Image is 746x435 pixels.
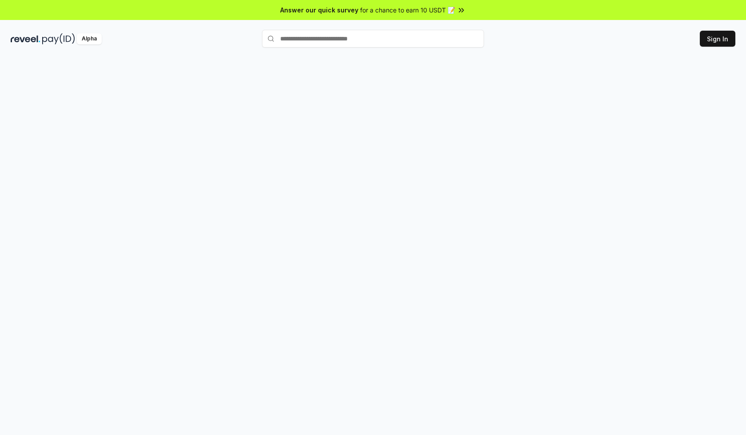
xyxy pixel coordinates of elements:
[11,33,40,44] img: reveel_dark
[280,5,358,15] span: Answer our quick survey
[360,5,455,15] span: for a chance to earn 10 USDT 📝
[42,33,75,44] img: pay_id
[77,33,102,44] div: Alpha
[700,31,735,47] button: Sign In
